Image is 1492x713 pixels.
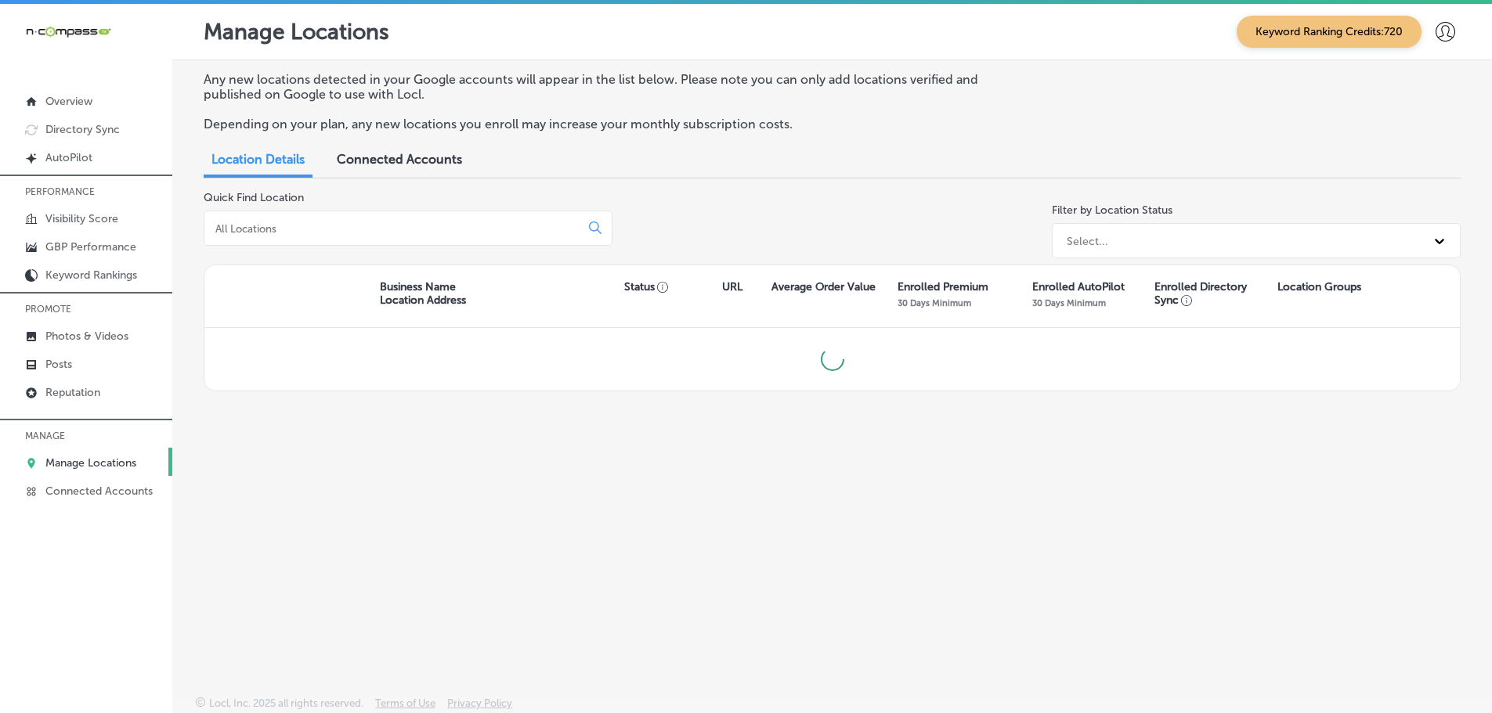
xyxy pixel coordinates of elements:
label: Filter by Location Status [1052,203,1172,217]
p: Visibility Score [45,212,118,225]
p: AutoPilot [45,151,92,164]
input: All Locations [214,221,576,236]
span: Connected Accounts [337,152,462,167]
p: Enrolled Premium [898,280,988,293]
p: Enrolled AutoPilot [1032,280,1125,293]
p: Posts [45,358,72,371]
p: Depending on your plan, any new locations you enroll may increase your monthly subscription costs. [204,117,1021,131]
p: Any new locations detected in your Google accounts will appear in the list below. Please note you... [204,72,1021,102]
span: Location Details [211,152,305,167]
p: Locl, Inc. 2025 all rights reserved. [209,697,363,709]
p: Enrolled Directory Sync [1154,280,1269,307]
p: 30 Days Minimum [1032,297,1106,308]
p: Directory Sync [45,123,120,136]
span: Keyword Ranking Credits: 720 [1237,16,1422,48]
p: Photos & Videos [45,329,128,343]
p: 30 Days Minimum [898,297,971,308]
p: Location Groups [1277,280,1361,293]
p: Business Name Location Address [380,280,466,307]
p: GBP Performance [45,240,136,254]
p: Overview [45,95,92,108]
p: Manage Locations [204,19,389,45]
p: Keyword Rankings [45,268,137,282]
label: Quick Find Location [204,191,304,204]
p: Average Order Value [771,280,876,293]
img: 660ab0bf-5cc7-4cb8-ba1c-48b5ae0f18e60NCTV_CLogo_TV_Black_-500x88.png [25,24,111,39]
div: Select... [1067,234,1108,247]
p: Reputation [45,386,100,399]
p: Status [624,280,722,293]
p: Manage Locations [45,456,136,470]
p: URL [722,280,742,293]
p: Connected Accounts [45,484,153,498]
